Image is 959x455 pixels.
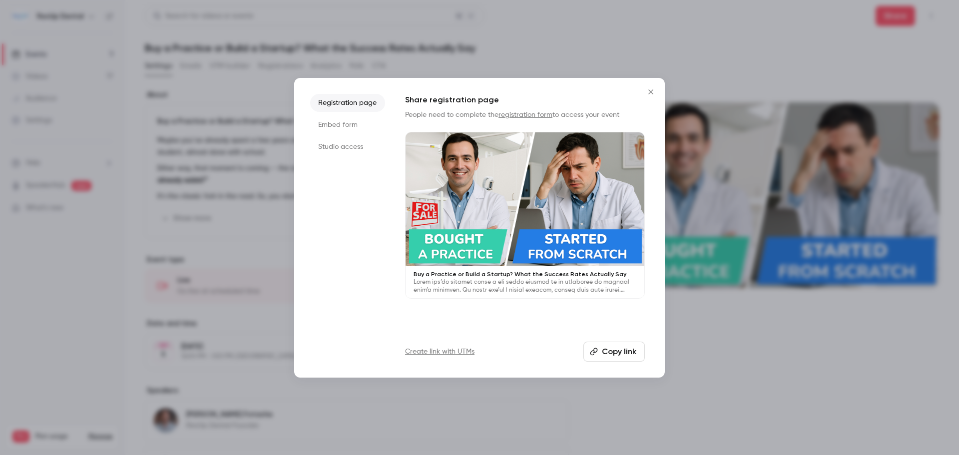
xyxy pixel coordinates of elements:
[414,278,636,294] p: Lorem ips’do sitamet conse a eli seddo eiusmod te in utlaboree do magnaal enim’a minimven. Qu nos...
[405,132,645,299] a: Buy a Practice or Build a Startup? What the Success Rates Actually SayLorem ips’do sitamet conse ...
[405,94,645,106] h1: Share registration page
[641,82,661,102] button: Close
[310,138,385,156] li: Studio access
[405,110,645,120] p: People need to complete the to access your event
[405,347,475,357] a: Create link with UTMs
[583,342,645,362] button: Copy link
[310,116,385,134] li: Embed form
[310,94,385,112] li: Registration page
[414,270,636,278] p: Buy a Practice or Build a Startup? What the Success Rates Actually Say
[498,111,552,118] a: registration form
